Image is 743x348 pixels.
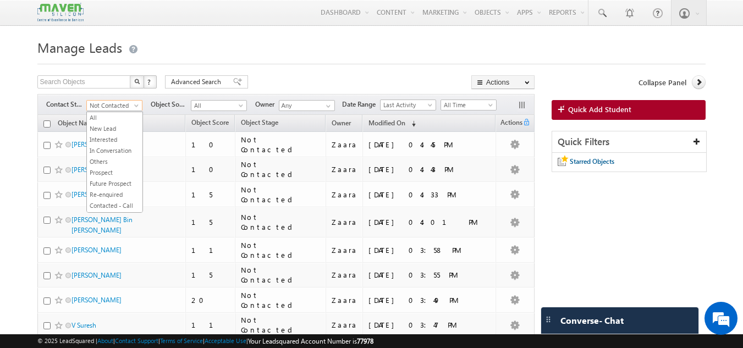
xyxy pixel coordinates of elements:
[71,165,122,174] a: [PERSON_NAME]
[87,190,142,200] a: Re-enquired
[87,168,142,178] a: Prospect
[86,112,143,213] ul: Not Contacted
[368,320,491,330] div: [DATE] 03:47 PM
[380,100,436,111] a: Last Activity
[368,217,491,227] div: [DATE] 04:01 PM
[191,164,230,174] div: 10
[97,337,113,344] a: About
[191,245,230,255] div: 11
[147,77,152,86] span: ?
[332,295,357,305] div: Zaara
[241,159,321,179] div: Not Contacted
[52,117,102,131] a: Object Name
[241,290,321,310] div: Not Contacted
[87,146,142,156] a: In Conversation
[441,100,493,110] span: All Time
[171,77,224,87] span: Advanced Search
[43,120,51,128] input: Check all records
[368,295,491,305] div: [DATE] 03:49 PM
[191,270,230,280] div: 15
[544,315,553,324] img: carter-drag
[332,217,357,227] div: Zaara
[87,201,142,220] a: Contacted - Call Back
[279,100,335,111] input: Type to Search
[86,100,142,111] a: Not Contacted
[191,190,230,200] div: 15
[134,79,140,84] img: Search
[363,117,421,131] a: Modified On (sorted descending)
[241,212,321,232] div: Not Contacted
[241,315,321,335] div: Not Contacted
[368,245,491,255] div: [DATE] 03:58 PM
[191,295,230,305] div: 20
[241,118,278,126] span: Object Stage
[160,337,203,344] a: Terms of Service
[332,320,357,330] div: Zaara
[381,100,433,110] span: Last Activity
[46,100,86,109] span: Contact Stage
[186,117,234,131] a: Object Score
[332,164,357,174] div: Zaara
[241,135,321,154] div: Not Contacted
[191,100,247,111] a: All
[191,101,244,111] span: All
[639,78,686,87] span: Collapse Panel
[87,135,142,145] a: Interested
[71,271,122,279] a: [PERSON_NAME]
[332,140,357,150] div: Zaara
[241,240,321,260] div: Not Contacted
[235,117,284,131] a: Object Stage
[441,100,497,111] a: All Time
[191,320,230,330] div: 11
[87,157,142,167] a: Others
[71,190,122,198] a: [PERSON_NAME]
[115,337,158,344] a: Contact Support
[71,140,122,148] a: [PERSON_NAME]
[71,216,133,234] a: [PERSON_NAME] Bin [PERSON_NAME]
[241,185,321,205] div: Not Contacted
[205,337,246,344] a: Acceptable Use
[87,179,142,189] a: Future Prospect
[87,113,142,123] a: All
[87,124,142,134] a: New Lead
[87,101,139,111] span: Not Contacted
[368,140,491,150] div: [DATE] 04:45 PM
[255,100,279,109] span: Owner
[332,119,351,127] span: Owner
[332,190,357,200] div: Zaara
[191,118,229,126] span: Object Score
[496,117,522,131] span: Actions
[471,75,535,89] button: Actions
[357,337,373,345] span: 77978
[191,140,230,150] div: 10
[71,296,122,304] a: [PERSON_NAME]
[71,321,96,329] a: V Suresh
[368,190,491,200] div: [DATE] 04:33 PM
[368,164,491,174] div: [DATE] 04:43 PM
[332,270,357,280] div: Zaara
[407,119,416,128] span: (sorted descending)
[71,246,122,254] a: [PERSON_NAME]
[37,3,84,22] img: Custom Logo
[570,157,614,165] span: Starred Objects
[568,104,631,114] span: Quick Add Student
[191,217,230,227] div: 15
[560,316,624,325] span: Converse - Chat
[368,119,405,127] span: Modified On
[37,38,122,56] span: Manage Leads
[552,131,707,153] div: Quick Filters
[37,336,373,346] span: © 2025 LeadSquared | | | | |
[151,100,191,109] span: Object Source
[241,265,321,285] div: Not Contacted
[144,75,157,89] button: ?
[320,101,334,112] a: Show All Items
[248,337,373,345] span: Your Leadsquared Account Number is
[552,100,706,120] a: Quick Add Student
[342,100,380,109] span: Date Range
[332,245,357,255] div: Zaara
[368,270,491,280] div: [DATE] 03:55 PM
